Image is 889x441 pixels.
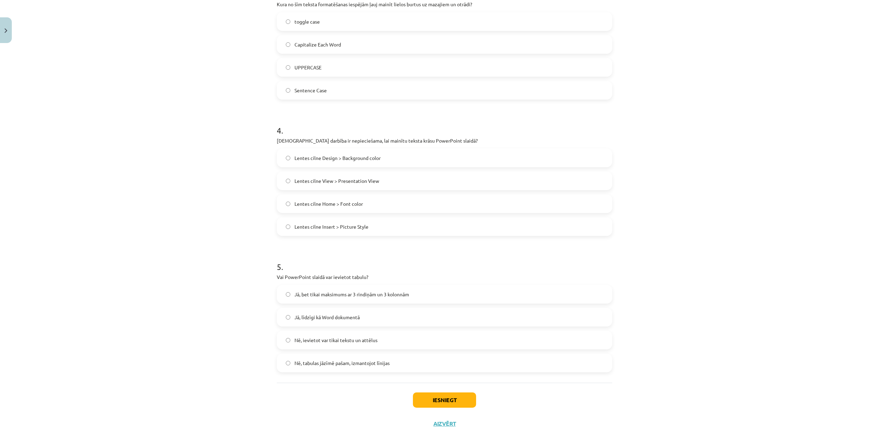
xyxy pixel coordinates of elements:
[277,273,612,281] p: Vai PowerPoint slaidā var ievietot tabulu?
[286,338,290,342] input: Nē, ievietot var tikai tekstu un attēlus
[294,177,379,185] span: Lentes cilne View > Presentation View
[294,18,320,25] span: toggle case
[431,420,458,427] button: Aizvērt
[277,1,612,8] p: Kura no šīm teksta formatēšanas iespējām ļauj mainīt lielos burtus uz mazajiem un otrādi?
[286,315,290,320] input: Jā, līdzīgi kā Word dokumentā
[5,28,7,33] img: icon-close-lesson-0947bae3869378f0d4975bcd49f059093ad1ed9edebbc8119c70593378902aed.svg
[286,65,290,70] input: UPPERCASE
[294,314,360,321] span: Jā, līdzīgi kā Word dokumentā
[294,154,381,162] span: Lentes cilne Design > Background color
[294,87,327,94] span: Sentence Case
[294,359,390,367] span: Nē, tabulas jāzīmē pašam, izmantojot līnijas
[286,202,290,206] input: Lentes cilne Home > Font color
[286,88,290,93] input: Sentence Case
[286,179,290,183] input: Lentes cilne View > Presentation View
[286,361,290,365] input: Nē, tabulas jāzīmē pašam, izmantojot līnijas
[294,337,377,344] span: Nē, ievietot var tikai tekstu un attēlus
[277,250,612,271] h1: 5 .
[294,200,363,207] span: Lentes cilne Home > Font color
[286,292,290,297] input: Jā, bet tikai maksimums ar 3 rindiņām un 3 kolonnām
[294,64,322,71] span: UPPERCASE
[294,223,368,230] span: Lentes cilne Insert > Picture Style
[277,137,612,144] p: [DEMOGRAPHIC_DATA] darbība ir nepieciešama, lai mainītu teksta krāsu PowerPoint slaidā?
[277,113,612,135] h1: 4 .
[286,156,290,160] input: Lentes cilne Design > Background color
[286,224,290,229] input: Lentes cilne Insert > Picture Style
[413,392,476,408] button: Iesniegt
[286,42,290,47] input: Capitalize Each Word
[294,291,409,298] span: Jā, bet tikai maksimums ar 3 rindiņām un 3 kolonnām
[294,41,341,48] span: Capitalize Each Word
[286,19,290,24] input: toggle case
